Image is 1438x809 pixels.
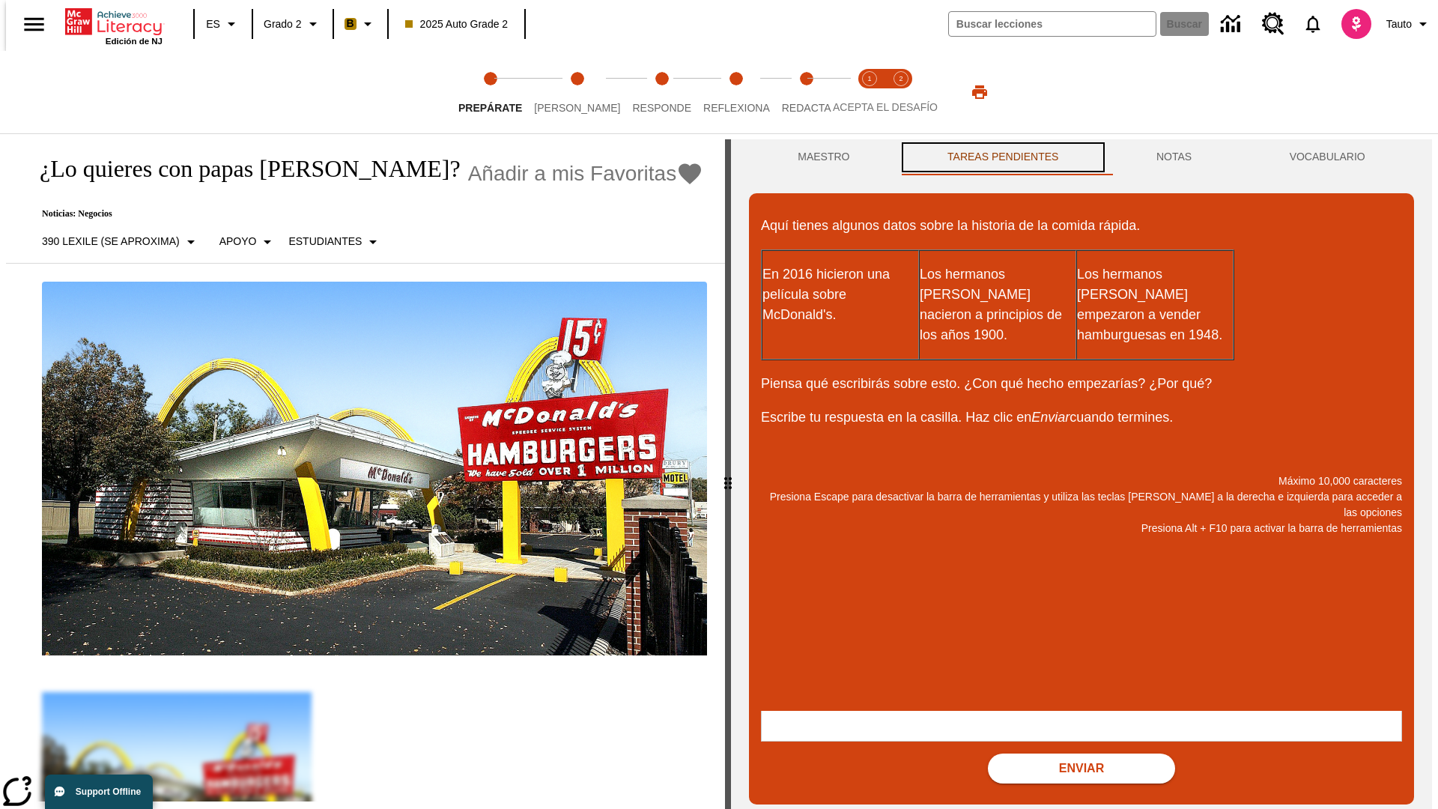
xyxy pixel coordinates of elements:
[24,208,703,219] p: Noticias: Negocios
[219,234,257,249] p: Apoyo
[761,407,1402,428] p: Escribe tu respuesta en la casilla. Haz clic en cuando termines.
[703,102,770,114] span: Reflexiona
[1108,139,1241,175] button: NOTAS
[282,228,388,255] button: Seleccionar estudiante
[106,37,163,46] span: Edición de NJ
[1341,9,1371,39] img: avatar image
[691,51,782,133] button: Reflexiona step 4 of 5
[42,234,180,249] p: 390 Lexile (Se aproxima)
[206,16,220,32] span: ES
[458,102,522,114] span: Prepárate
[1380,10,1438,37] button: Perfil/Configuración
[749,139,899,175] button: Maestro
[12,2,56,46] button: Abrir el menú lateral
[899,75,902,82] text: 2
[468,162,677,186] span: Añadir a mis Favoritas
[833,101,938,113] span: ACEPTA EL DESAFÍO
[45,775,153,809] button: Support Offline
[725,139,731,809] div: Pulsa la tecla de intro o la barra espaciadora y luego presiona las flechas de derecha e izquierd...
[264,16,302,32] span: Grado 2
[988,754,1175,784] button: Enviar
[405,16,509,32] span: 2025 Auto Grade 2
[213,228,283,255] button: Tipo de apoyo, Apoyo
[761,521,1402,536] p: Presiona Alt + F10 para activar la barra de herramientas
[534,102,620,114] span: [PERSON_NAME]
[770,51,843,133] button: Redacta step 5 of 5
[1031,410,1070,425] em: Enviar
[24,155,461,183] h1: ¿Lo quieres con papas [PERSON_NAME]?
[1077,264,1233,345] p: Los hermanos [PERSON_NAME] empezaron a vender hamburguesas en 1948.
[761,216,1402,236] p: Aquí tienes algunos datos sobre la historia de la comida rápida.
[1293,4,1332,43] a: Notificaciones
[782,102,831,114] span: Redacta
[6,139,725,802] div: reading
[1253,4,1293,44] a: Centro de recursos, Se abrirá en una pestaña nueva.
[522,51,632,133] button: Lee step 2 of 5
[1212,4,1253,45] a: Centro de información
[42,282,707,656] img: Uno de los primeros locales de McDonald's, con el icónico letrero rojo y los arcos amarillos.
[761,473,1402,489] p: Máximo 10,000 caracteres
[468,160,704,187] button: Añadir a mis Favoritas - ¿Lo quieres con papas fritas?
[446,51,534,133] button: Prepárate step 1 of 5
[65,5,163,46] div: Portada
[761,489,1402,521] p: Presiona Escape para desactivar la barra de herramientas y utiliza las teclas [PERSON_NAME] a la ...
[956,79,1004,106] button: Imprimir
[731,139,1432,809] div: activity
[899,139,1108,175] button: TAREAS PENDIENTES
[288,234,362,249] p: Estudiantes
[347,14,354,33] span: B
[867,75,871,82] text: 1
[749,139,1414,175] div: Instructional Panel Tabs
[258,10,328,37] button: Grado: Grado 2, Elige un grado
[76,787,141,797] span: Support Offline
[339,10,383,37] button: Boost El color de la clase es anaranjado claro. Cambiar el color de la clase.
[848,51,891,133] button: Acepta el desafío lee step 1 of 2
[949,12,1156,36] input: Buscar campo
[1386,16,1412,32] span: Tauto
[6,12,219,25] body: Máximo 10,000 caracteres Presiona Escape para desactivar la barra de herramientas y utiliza las t...
[920,264,1076,345] p: Los hermanos [PERSON_NAME] nacieron a principios de los años 1900.
[199,10,247,37] button: Lenguaje: ES, Selecciona un idioma
[1240,139,1414,175] button: VOCABULARIO
[762,264,918,325] p: En 2016 hicieron una película sobre McDonald's.
[879,51,923,133] button: Acepta el desafío contesta step 2 of 2
[1332,4,1380,43] button: Escoja un nuevo avatar
[36,228,206,255] button: Seleccione Lexile, 390 Lexile (Se aproxima)
[620,51,703,133] button: Responde step 3 of 5
[761,374,1402,394] p: Piensa qué escribirás sobre esto. ¿Con qué hecho empezarías? ¿Por qué?
[632,102,691,114] span: Responde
